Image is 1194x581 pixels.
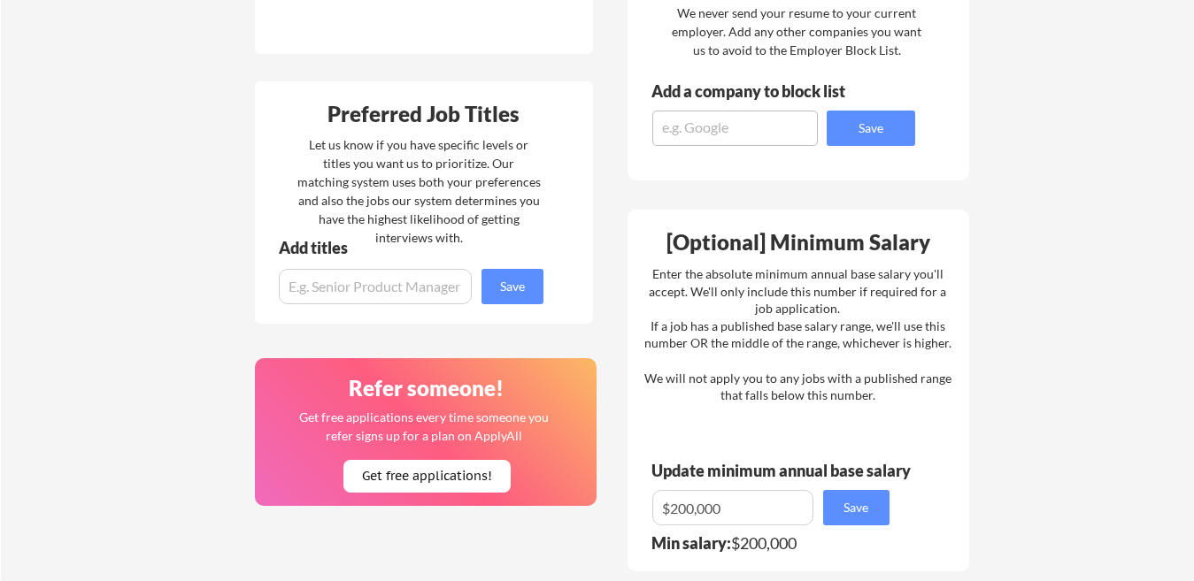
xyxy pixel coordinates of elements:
[259,103,589,125] div: Preferred Job Titles
[651,463,917,478] div: Update minimum annual base salary
[297,135,541,247] div: Let us know if you have specific levels or titles you want us to prioritize. Our matching system ...
[651,533,731,553] strong: Min salary:
[279,269,472,304] input: E.g. Senior Product Manager
[827,111,915,146] button: Save
[652,490,813,525] input: E.g. $100,000
[262,378,591,399] div: Refer someone!
[279,240,528,256] div: Add titles
[651,535,901,551] div: $200,000
[671,4,923,59] div: We never send your resume to your current employer. Add any other companies you want us to avoid ...
[298,408,551,445] div: Get free applications every time someone you refer signs up for a plan on ApplyAll
[634,232,963,253] div: [Optional] Minimum Salary
[481,269,543,304] button: Save
[343,460,511,493] button: Get free applications!
[644,265,951,404] div: Enter the absolute minimum annual base salary you'll accept. We'll only include this number if re...
[651,83,873,99] div: Add a company to block list
[823,490,890,525] button: Save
